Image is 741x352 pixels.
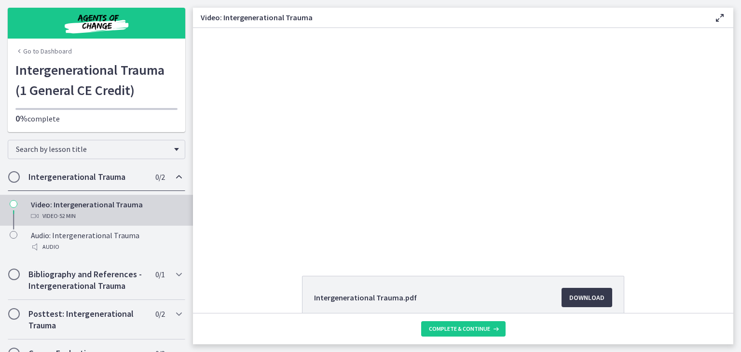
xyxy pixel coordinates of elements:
span: Search by lesson title [16,144,169,154]
div: Audio [31,241,181,253]
h1: Intergenerational Trauma (1 General CE Credit) [15,60,178,100]
h3: Video: Intergenerational Trauma [201,12,699,23]
iframe: Video Lesson [193,28,733,254]
span: Download [569,292,604,303]
div: Video: Intergenerational Trauma [31,199,181,222]
span: 0 / 2 [155,171,165,183]
a: Go to Dashboard [15,46,72,56]
span: 0 / 2 [155,308,165,320]
div: Video [31,210,181,222]
span: 0% [15,113,27,124]
button: Complete & continue [421,321,506,337]
h2: Intergenerational Trauma [28,171,146,183]
h2: Posttest: Intergenerational Trauma [28,308,146,331]
img: Agents of Change [39,12,154,35]
div: Audio: Intergenerational Trauma [31,230,181,253]
span: Complete & continue [429,325,490,333]
p: complete [15,113,178,124]
div: Search by lesson title [8,140,185,159]
span: 0 / 1 [155,269,165,280]
h2: Bibliography and References - Intergenerational Trauma [28,269,146,292]
a: Download [562,288,612,307]
span: Intergenerational Trauma.pdf [314,292,417,303]
span: · 52 min [58,210,76,222]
